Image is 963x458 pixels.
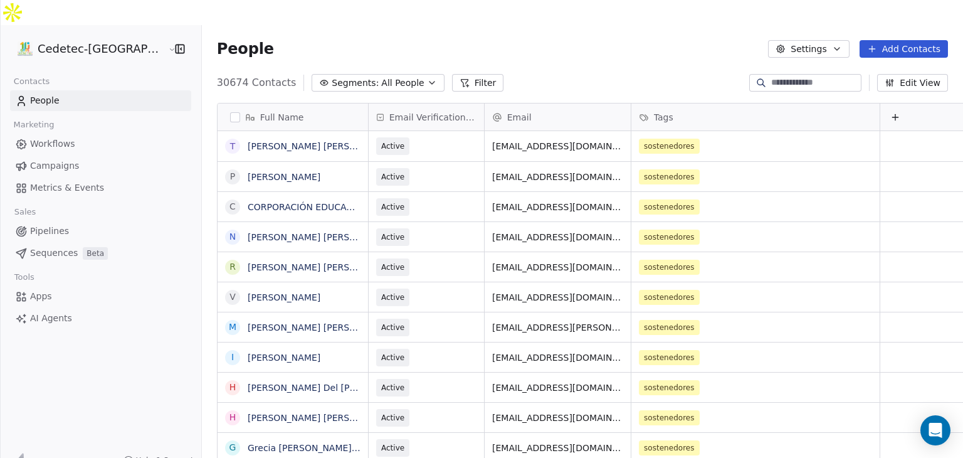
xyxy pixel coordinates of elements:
span: [EMAIL_ADDRESS][DOMAIN_NAME] [492,261,623,274]
span: Active [381,231,404,243]
a: Campaigns [10,156,191,176]
span: Marketing [8,115,60,134]
div: R [229,260,236,274]
span: Active [381,201,404,213]
span: Tools [9,268,39,287]
span: Sequences [30,247,78,260]
span: sostenedores [639,230,700,245]
span: Email Verification Status [389,111,476,124]
span: Active [381,321,404,334]
span: [EMAIL_ADDRESS][PERSON_NAME][DOMAIN_NAME] [492,321,623,334]
span: [EMAIL_ADDRESS][DOMAIN_NAME] [492,351,623,364]
div: H [229,381,236,394]
img: IMAGEN%2010%20A%C3%83%C2%91OS.png [18,41,33,56]
div: T [229,140,235,153]
div: Email [485,104,631,130]
a: Apps [10,286,191,307]
div: N [229,230,236,243]
button: Add Contacts [860,40,948,58]
span: sostenedores [639,350,700,365]
a: [PERSON_NAME] [PERSON_NAME] [248,232,396,242]
a: [PERSON_NAME] [248,292,320,302]
div: H [229,411,236,424]
span: People [217,40,274,58]
div: I [231,351,234,364]
div: Email Verification Status [369,104,484,130]
div: M [229,321,236,334]
span: [EMAIL_ADDRESS][DOMAIN_NAME] [492,381,623,394]
span: [EMAIL_ADDRESS][DOMAIN_NAME] [492,231,623,243]
span: sostenedores [639,410,700,425]
span: Sales [9,203,41,221]
a: AI Agents [10,308,191,329]
a: Workflows [10,134,191,154]
a: [PERSON_NAME] [PERSON_NAME] [248,262,396,272]
span: Beta [83,247,108,260]
a: [PERSON_NAME] [248,353,320,363]
span: [EMAIL_ADDRESS][DOMAIN_NAME] [492,171,623,183]
span: Campaigns [30,159,79,173]
span: All People [381,77,424,90]
div: P [230,170,235,183]
a: Pipelines [10,221,191,242]
button: Cedetec-[GEOGRAPHIC_DATA] [15,38,159,60]
a: [PERSON_NAME] [248,172,320,182]
span: sostenedores [639,380,700,395]
span: Contacts [8,72,55,91]
div: V [229,290,236,304]
span: Pipelines [30,225,69,238]
div: Full Name [218,104,368,130]
a: Grecia [PERSON_NAME] [PERSON_NAME] [248,443,428,453]
a: [PERSON_NAME] [PERSON_NAME] [248,322,396,333]
span: [EMAIL_ADDRESS][DOMAIN_NAME] [492,140,623,152]
span: Tags [654,111,673,124]
span: sostenedores [639,440,700,455]
span: Email [507,111,532,124]
span: Cedetec-[GEOGRAPHIC_DATA] [38,41,165,57]
span: Active [381,291,404,304]
span: [EMAIL_ADDRESS][DOMAIN_NAME] [492,291,623,304]
span: Active [381,171,404,183]
span: Active [381,381,404,394]
a: [PERSON_NAME] [PERSON_NAME] [248,413,396,423]
span: [EMAIL_ADDRESS][DOMAIN_NAME] [492,412,623,424]
span: sostenedores [639,169,700,184]
button: Edit View [877,74,948,92]
div: Tags [631,104,880,130]
span: Full Name [260,111,304,124]
span: sostenedores [639,200,700,215]
span: sostenedores [639,320,700,335]
a: CORPORACIÓN EDUCACIONAL [PERSON_NAME] [248,202,455,212]
span: [EMAIL_ADDRESS][DOMAIN_NAME] [492,201,623,213]
span: sostenedores [639,290,700,305]
a: [PERSON_NAME] Del [PERSON_NAME] [PERSON_NAME] [248,383,490,393]
span: Metrics & Events [30,181,104,194]
button: Settings [768,40,849,58]
div: G [229,441,236,454]
a: People [10,90,191,111]
a: [PERSON_NAME] [PERSON_NAME] [248,141,396,151]
span: sostenedores [639,139,700,154]
span: Workflows [30,137,75,151]
span: People [30,94,60,107]
span: Active [381,351,404,364]
span: [EMAIL_ADDRESS][DOMAIN_NAME] [492,442,623,454]
a: SequencesBeta [10,243,191,264]
div: C [229,200,236,213]
div: Open Intercom Messenger [920,415,950,445]
button: Filter [452,74,504,92]
span: sostenedores [639,260,700,275]
span: Apps [30,290,52,303]
span: Segments: [332,77,379,90]
span: AI Agents [30,312,72,325]
span: Active [381,412,404,424]
a: Metrics & Events [10,178,191,198]
span: 30674 Contacts [217,75,297,90]
span: Active [381,261,404,274]
span: Active [381,140,404,152]
span: Active [381,442,404,454]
